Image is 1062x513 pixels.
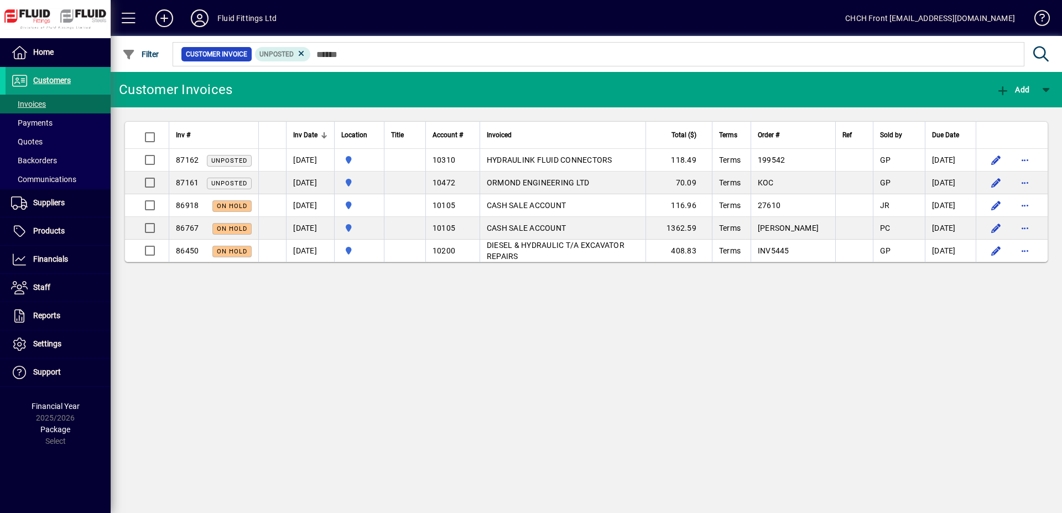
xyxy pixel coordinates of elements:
span: Payments [11,118,53,127]
div: Fluid Fittings Ltd [217,9,277,27]
span: PC [880,224,891,232]
span: AUCKLAND [341,199,377,211]
span: Backorders [11,156,57,165]
button: Edit [987,174,1005,191]
span: Unposted [211,180,247,187]
a: Payments [6,113,111,132]
td: [DATE] [925,194,976,217]
a: Invoices [6,95,111,113]
span: Financials [33,255,68,263]
span: CASH SALE ACCOUNT [487,201,566,210]
button: Edit [987,151,1005,169]
span: Inv # [176,129,190,141]
span: Invoiced [487,129,512,141]
div: CHCH Front [EMAIL_ADDRESS][DOMAIN_NAME] [845,9,1015,27]
span: 10105 [433,224,455,232]
span: 10105 [433,201,455,210]
span: Add [996,85,1029,94]
td: 70.09 [645,172,712,194]
button: More options [1016,151,1034,169]
td: [DATE] [925,240,976,262]
span: Products [33,226,65,235]
div: Customer Invoices [119,81,232,99]
span: GP [880,178,891,187]
span: CASH SALE ACCOUNT [487,224,566,232]
td: 118.49 [645,149,712,172]
span: On hold [217,225,247,232]
span: 86767 [176,224,199,232]
td: [DATE] [925,149,976,172]
a: Communications [6,170,111,189]
div: Order # [758,129,829,141]
a: Reports [6,302,111,330]
span: Terms [719,201,741,210]
span: 87161 [176,178,199,187]
span: Staff [33,283,50,292]
button: More options [1016,196,1034,214]
span: 10310 [433,156,455,164]
button: Filter [119,44,162,64]
div: Due Date [932,129,969,141]
a: Suppliers [6,189,111,217]
span: Financial Year [32,402,80,411]
span: 87162 [176,156,199,164]
span: Package [40,425,70,434]
div: Ref [842,129,866,141]
td: [DATE] [286,194,334,217]
span: JR [880,201,890,210]
span: Terms [719,129,737,141]
span: 86918 [176,201,199,210]
div: Total ($) [653,129,706,141]
button: Profile [182,8,217,28]
button: Edit [987,242,1005,260]
a: Backorders [6,151,111,170]
span: ORMOND ENGINEERING LTD [487,178,590,187]
span: Inv Date [293,129,317,141]
div: Inv Date [293,129,327,141]
span: Home [33,48,54,56]
td: [DATE] [286,240,334,262]
span: Total ($) [671,129,696,141]
span: Ref [842,129,852,141]
span: 10200 [433,246,455,255]
span: Invoices [11,100,46,108]
button: Add [993,80,1032,100]
span: GP [880,246,891,255]
button: More options [1016,242,1034,260]
button: Add [147,8,182,28]
span: AUCKLAND [341,177,377,189]
a: Knowledge Base [1026,2,1048,38]
span: Account # [433,129,463,141]
td: [DATE] [925,172,976,194]
span: Unposted [211,157,247,164]
span: Filter [122,50,159,59]
span: Due Date [932,129,959,141]
span: Terms [719,156,741,164]
span: AUCKLAND [341,222,377,234]
td: [DATE] [286,172,334,194]
td: 1362.59 [645,217,712,240]
span: Customer Invoice [186,49,247,60]
div: Invoiced [487,129,639,141]
span: Title [391,129,404,141]
a: Home [6,39,111,66]
button: Edit [987,219,1005,237]
button: Edit [987,196,1005,214]
a: Staff [6,274,111,302]
span: Unposted [259,50,294,58]
span: INV5445 [758,246,789,255]
span: Support [33,367,61,376]
span: On hold [217,203,247,210]
a: Financials [6,246,111,273]
span: AUCKLAND [341,154,377,166]
span: Settings [33,339,61,348]
span: Terms [719,178,741,187]
span: 86450 [176,246,199,255]
div: Title [391,129,419,141]
span: Reports [33,311,60,320]
div: Inv # [176,129,252,141]
a: Support [6,359,111,386]
span: Sold by [880,129,902,141]
span: 27610 [758,201,780,210]
span: Suppliers [33,198,65,207]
